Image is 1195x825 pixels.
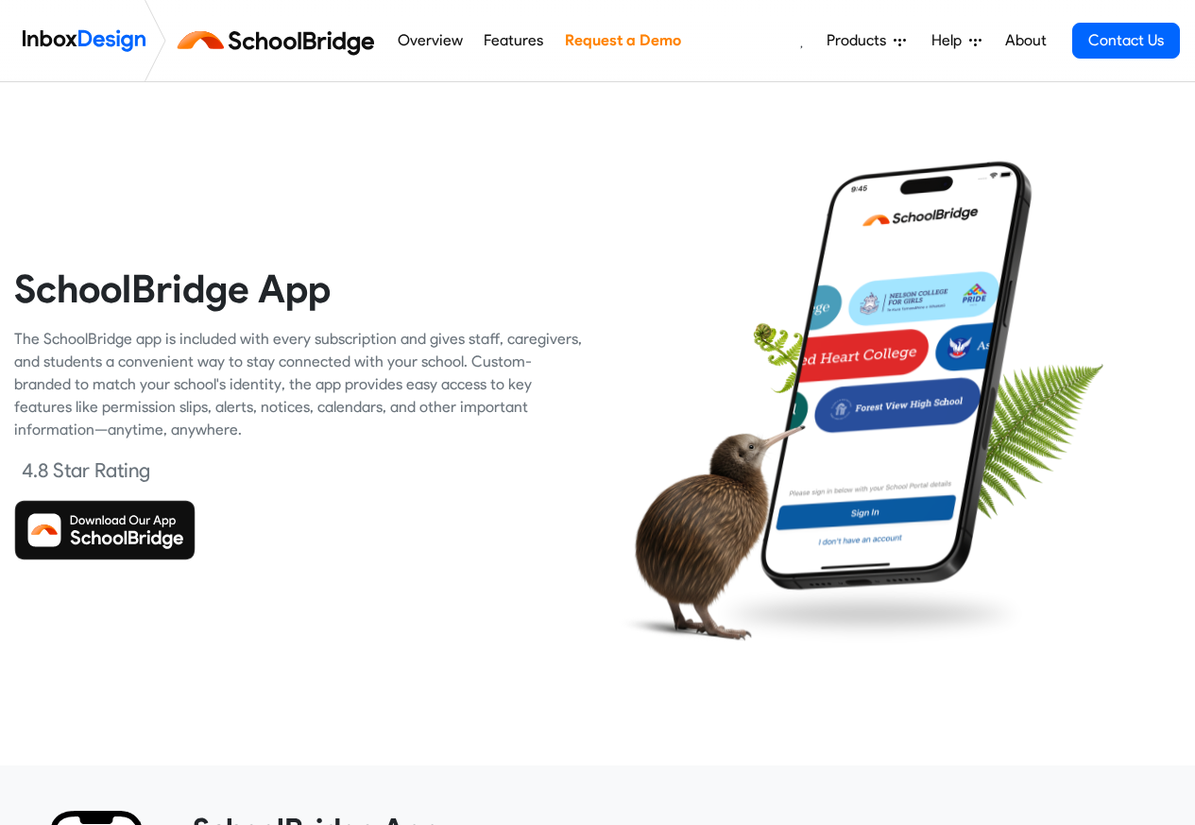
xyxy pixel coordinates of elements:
img: schoolbridge logo [174,18,386,63]
span: Products [827,29,894,52]
img: Download SchoolBridge App [14,500,196,560]
div: The SchoolBridge app is included with every subscription and gives staff, caregivers, and student... [14,328,584,441]
a: Contact Us [1072,23,1180,59]
a: Products [819,22,913,60]
a: Overview [392,22,468,60]
img: phone.png [747,160,1047,591]
a: Request a Demo [559,22,686,60]
a: Features [479,22,549,60]
span: Help [931,29,969,52]
div: 4.8 Star Rating [22,456,150,485]
heading: SchoolBridge App [14,265,584,313]
a: Help [924,22,989,60]
a: About [999,22,1051,60]
img: kiwi_bird.png [612,407,805,655]
img: shadow.png [708,579,1032,648]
